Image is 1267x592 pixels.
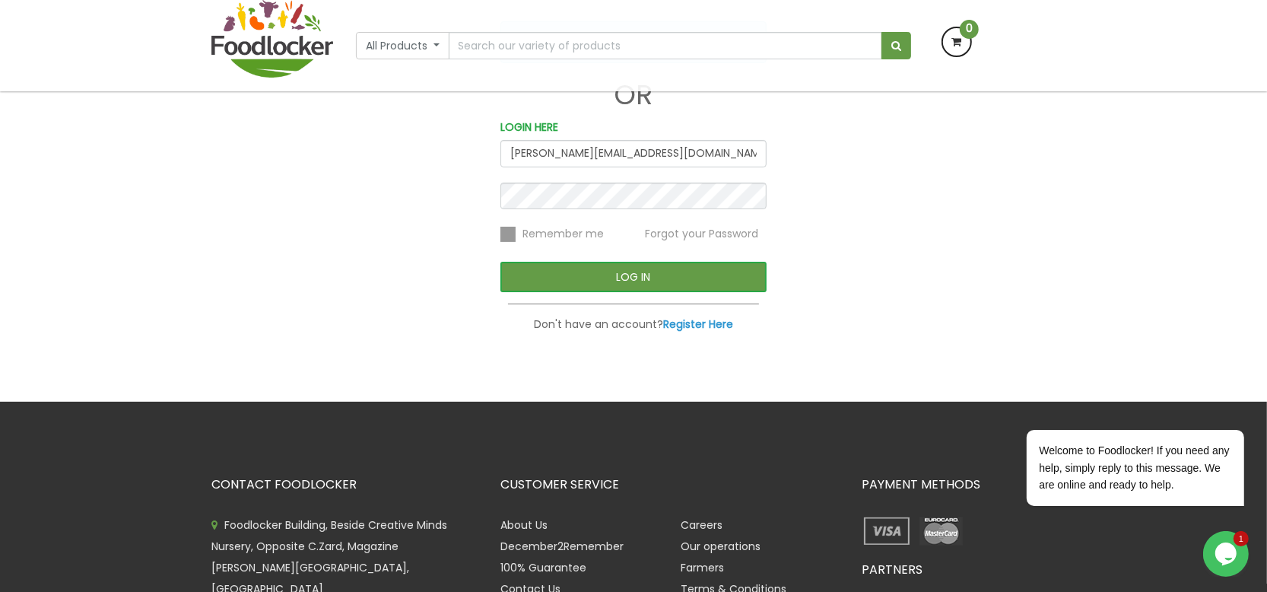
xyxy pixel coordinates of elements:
[500,140,767,167] input: Email
[916,514,967,548] img: payment
[500,517,548,533] a: About Us
[645,226,758,241] span: Forgot your Password
[500,80,767,110] h1: OR
[862,563,1056,577] h3: PARTNERS
[862,514,913,548] img: payment
[645,225,758,240] a: Forgot your Password
[500,262,767,292] button: LOG IN
[978,292,1252,524] iframe: chat widget
[681,539,761,554] a: Our operations
[681,517,723,533] a: Careers
[862,478,1056,492] h3: PAYMENT METHODS
[500,478,839,492] h3: CUSTOMER SERVICE
[500,560,586,575] a: 100% Guarantee
[211,478,478,492] h3: CONTACT FOODLOCKER
[960,20,979,39] span: 0
[449,32,882,59] input: Search our variety of products
[1203,531,1252,577] iframe: chat widget
[356,32,449,59] button: All Products
[522,226,604,241] span: Remember me
[500,119,558,136] label: LOGIN HERE
[681,560,725,575] a: Farmers
[500,539,624,554] a: December2Remember
[663,317,733,332] a: Register Here
[500,316,767,333] p: Don't have an account?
